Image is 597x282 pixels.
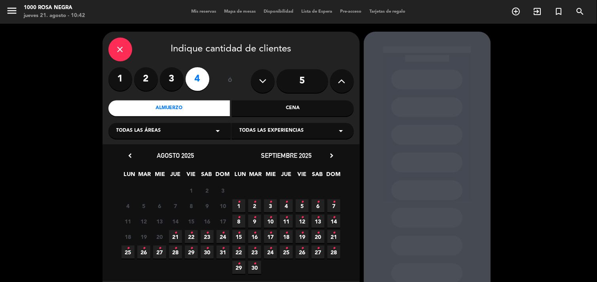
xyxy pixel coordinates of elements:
i: • [333,242,335,255]
span: 28 [169,246,182,259]
i: • [190,242,193,255]
span: LUN [234,170,247,183]
span: MAR [138,170,151,183]
i: close [116,45,125,54]
span: 25 [122,246,135,259]
span: 7 [327,199,340,212]
i: chevron_left [126,151,135,160]
span: 16 [201,215,214,228]
i: • [269,211,272,224]
i: • [238,242,240,255]
span: 23 [248,246,261,259]
span: 6 [312,199,325,212]
span: Pre-acceso [337,9,366,14]
span: 5 [296,199,309,212]
i: • [301,211,304,224]
span: 1 [232,199,245,212]
i: • [174,242,177,255]
i: • [333,211,335,224]
span: 30 [248,261,261,274]
span: 8 [232,215,245,228]
span: JUE [280,170,293,183]
span: 10 [264,215,277,228]
span: 23 [201,230,214,243]
span: 11 [280,215,293,228]
span: MIE [154,170,167,183]
i: • [238,227,240,239]
span: 6 [153,199,166,212]
i: • [269,196,272,208]
span: 27 [312,246,325,259]
i: • [285,196,288,208]
i: turned_in_not [554,7,564,16]
i: • [158,242,161,255]
i: • [301,227,304,239]
span: 26 [296,246,309,259]
span: 12 [296,215,309,228]
span: 8 [185,199,198,212]
span: 20 [312,230,325,243]
span: 4 [280,199,293,212]
i: exit_to_app [533,7,542,16]
span: 11 [122,215,135,228]
span: 17 [264,230,277,243]
span: agosto 2025 [157,151,194,159]
span: LUN [123,170,136,183]
span: DOM [326,170,339,183]
i: • [269,242,272,255]
i: • [143,242,145,255]
i: • [269,227,272,239]
span: 15 [185,215,198,228]
i: • [238,196,240,208]
i: • [174,227,177,239]
i: • [317,242,319,255]
span: 25 [280,246,293,259]
label: 4 [186,67,209,91]
span: 29 [185,246,198,259]
span: DOM [215,170,228,183]
span: VIE [184,170,198,183]
i: arrow_drop_down [337,126,346,136]
i: • [317,227,319,239]
div: jueves 21. agosto - 10:42 [24,12,85,20]
span: 10 [217,199,230,212]
span: 4 [122,199,135,212]
span: 24 [264,246,277,259]
span: Todas las áreas [116,127,161,135]
span: 17 [217,215,230,228]
span: 24 [217,230,230,243]
span: 2 [248,199,261,212]
span: 22 [232,246,245,259]
span: 13 [312,215,325,228]
span: 20 [153,230,166,243]
span: 28 [327,246,340,259]
i: • [317,211,319,224]
span: 31 [217,246,230,259]
span: Mis reservas [188,9,221,14]
span: 19 [296,230,309,243]
span: MAR [249,170,262,183]
i: • [317,196,319,208]
span: 12 [137,215,150,228]
span: 22 [185,230,198,243]
span: 7 [169,199,182,212]
label: 3 [160,67,184,91]
i: • [222,227,224,239]
i: • [206,227,209,239]
span: 29 [232,261,245,274]
i: • [285,227,288,239]
span: 16 [248,230,261,243]
i: • [301,196,304,208]
span: septiembre 2025 [261,151,312,159]
span: 14 [169,215,182,228]
i: • [253,242,256,255]
i: • [301,242,304,255]
div: Almuerzo [108,100,230,116]
span: 3 [217,184,230,197]
i: • [127,242,129,255]
span: 13 [153,215,166,228]
div: 1000 Rosa Negra [24,4,85,12]
span: 3 [264,199,277,212]
span: 27 [153,246,166,259]
div: Cena [232,100,354,116]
